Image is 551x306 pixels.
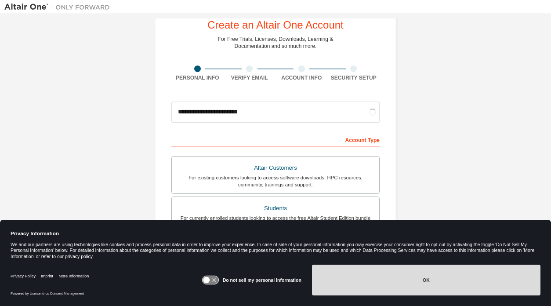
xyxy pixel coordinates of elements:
div: For existing customers looking to access software downloads, HPC resources, community, trainings ... [177,174,374,188]
div: For currently enrolled students looking to access the free Altair Student Edition bundle and all ... [177,215,374,229]
div: Personal Info [171,74,224,81]
div: Students [177,202,374,215]
div: Account Info [275,74,328,81]
div: Verify Email [224,74,276,81]
div: Security Setup [328,74,380,81]
div: For Free Trials, Licenses, Downloads, Learning & Documentation and so much more. [218,36,333,50]
div: Altair Customers [177,162,374,174]
div: Account Type [171,132,380,146]
img: Altair One [4,3,114,11]
div: Create an Altair One Account [207,20,344,30]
